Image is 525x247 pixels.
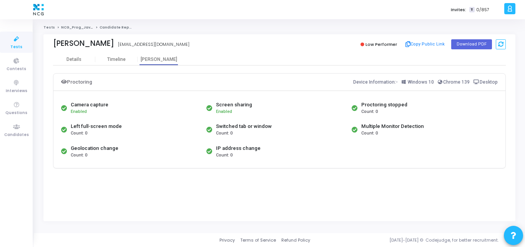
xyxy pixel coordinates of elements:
[216,145,261,152] div: IP address change
[31,2,46,17] img: logo
[281,237,310,244] a: Refund Policy
[469,7,474,13] span: T
[310,237,515,244] div: [DATE]-[DATE] © Codejudge, for better recruitment.
[443,79,470,85] span: Chrome 139
[408,79,434,85] span: Windows 10
[361,101,407,109] div: Proctoring stopped
[53,39,114,48] div: [PERSON_NAME]
[43,25,55,30] a: Tests
[361,109,378,115] span: Count: 0
[138,57,180,62] div: [PERSON_NAME]
[61,77,92,87] div: Proctoring
[353,77,498,87] div: Device Information:-
[366,41,397,47] span: Low Performer
[216,101,252,109] div: Screen sharing
[361,123,424,130] div: Multiple Monitor Detection
[6,88,27,94] span: Interviews
[71,145,118,152] div: Geolocation change
[403,39,447,50] button: Copy Public Link
[71,109,87,114] span: Enabled
[4,132,29,138] span: Candidates
[480,79,498,85] span: Desktop
[219,237,235,244] a: Privacy
[216,152,233,159] span: Count: 0
[476,7,489,13] span: 0/857
[451,7,466,13] label: Invites:
[71,123,122,130] div: Left full-screen mode
[61,25,121,30] a: NCG_Prog_JavaFS_2025_Test
[71,152,87,159] span: Count: 0
[118,41,189,48] div: [EMAIL_ADDRESS][DOMAIN_NAME]
[240,237,276,244] a: Terms of Service
[216,123,272,130] div: Switched tab or window
[216,109,232,114] span: Enabled
[10,44,22,50] span: Tests
[43,25,515,30] nav: breadcrumb
[5,110,27,116] span: Questions
[361,130,378,137] span: Count: 0
[100,25,135,30] span: Candidate Report
[71,130,87,137] span: Count: 0
[451,39,492,49] button: Download PDF
[66,57,81,62] div: Details
[107,57,126,62] div: Timeline
[7,66,26,72] span: Contests
[216,130,233,137] span: Count: 0
[71,101,108,109] div: Camera capture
